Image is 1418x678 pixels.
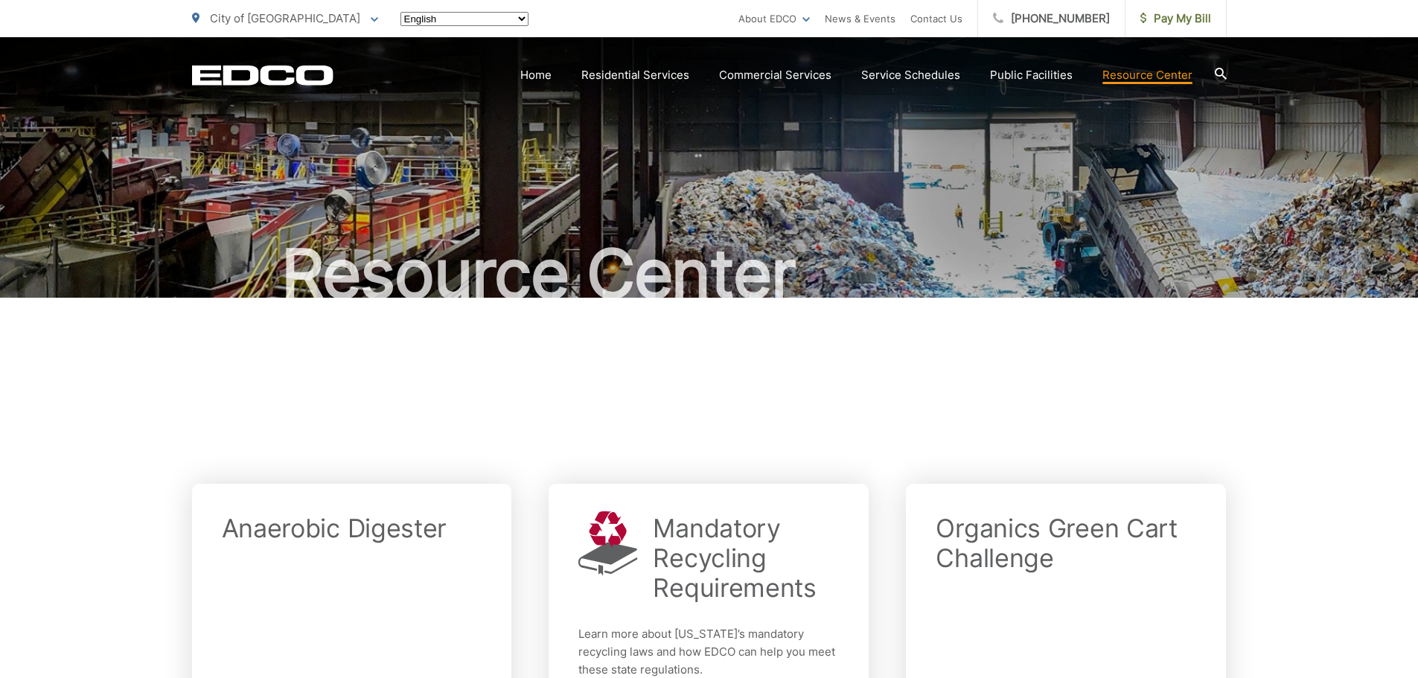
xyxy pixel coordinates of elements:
a: Public Facilities [990,66,1073,84]
a: Service Schedules [861,66,960,84]
a: Residential Services [581,66,689,84]
a: Resource Center [1102,66,1192,84]
select: Select a language [400,12,528,26]
h2: Mandatory Recycling Requirements [653,514,839,603]
a: Home [520,66,552,84]
span: City of [GEOGRAPHIC_DATA] [210,11,360,25]
h2: Anaerobic Digester [222,514,447,543]
h1: Resource Center [192,237,1227,311]
a: News & Events [825,10,895,28]
span: Pay My Bill [1140,10,1211,28]
a: About EDCO [738,10,810,28]
a: Commercial Services [719,66,831,84]
a: Contact Us [910,10,962,28]
h2: Organics Green Cart Challenge [936,514,1196,573]
a: EDCD logo. Return to the homepage. [192,65,333,86]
